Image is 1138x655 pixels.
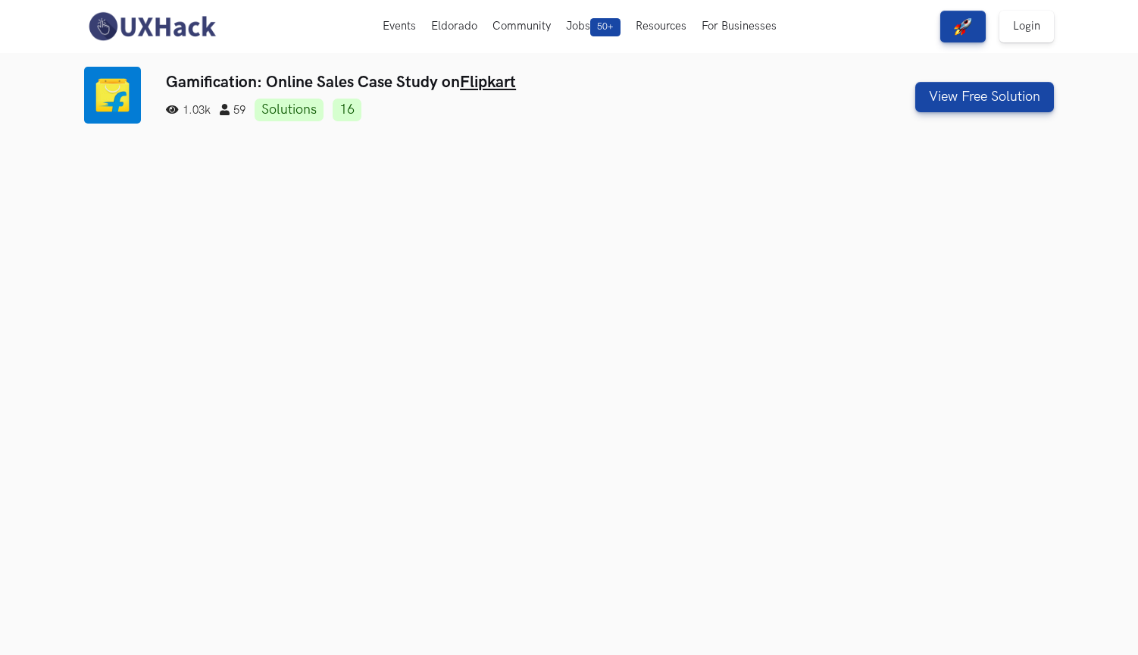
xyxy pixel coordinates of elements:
[166,104,211,117] span: 1.03k
[220,104,245,117] span: 59
[166,73,808,92] h3: Gamification: Online Sales Case Study on
[84,11,219,42] img: UXHack-logo.png
[999,11,1054,42] a: Login
[915,82,1054,112] button: View Free Solution
[590,18,621,36] span: 50+
[954,17,972,36] img: rocket
[333,99,361,121] a: 16
[84,67,141,124] img: Flipkart logo
[255,99,324,121] a: Solutions
[460,73,516,92] a: Flipkart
